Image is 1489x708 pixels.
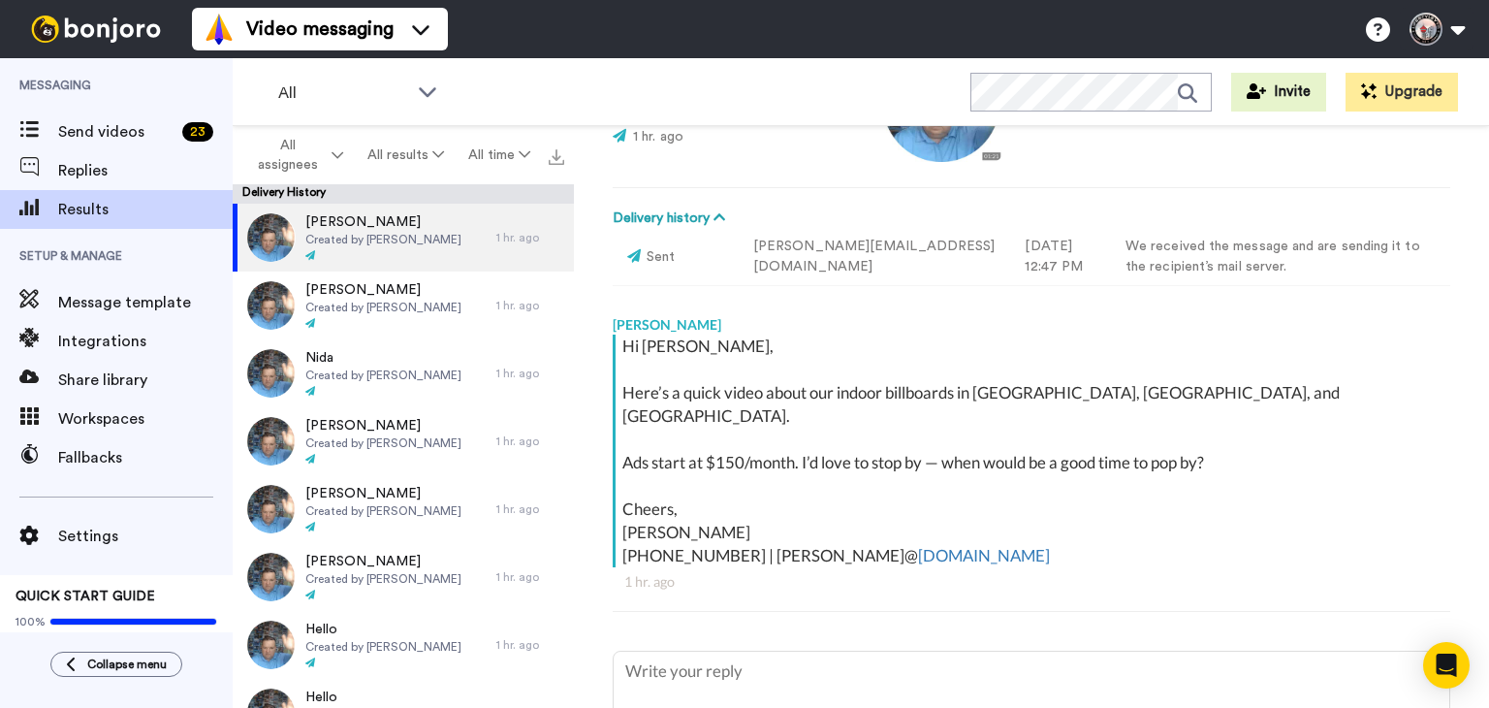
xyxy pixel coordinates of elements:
span: Send videos [58,120,174,144]
span: [PERSON_NAME] [305,280,461,300]
img: da1e7b19-34d6-43b0-b1a8-e3f12bcf8a97-thumb.jpg [247,621,296,669]
div: 1 hr. ago [496,230,564,245]
span: Share library [58,369,233,392]
a: [PERSON_NAME]Created by [PERSON_NAME]1 hr. ago [233,407,574,475]
span: Created by [PERSON_NAME] [305,503,461,519]
span: Results [58,198,233,221]
a: [DOMAIN_NAME] [918,545,1050,565]
img: a092da9c-61b9-4ff3-a2ce-7879bb599091-thumb.jpg [247,417,296,466]
a: NidaCreated by [PERSON_NAME]1 hr. ago [233,339,574,407]
div: Domain Overview [74,114,174,127]
td: Sent [613,229,739,286]
div: 1 hr. ago [496,501,564,517]
span: Nida [305,348,461,368]
span: [PERSON_NAME] [305,212,461,232]
span: All assignees [249,136,328,175]
div: 23 [182,122,213,142]
div: 1 hr. ago [496,434,564,449]
div: Delivery History [233,184,574,204]
div: v 4.0.25 [54,31,95,47]
span: Created by [PERSON_NAME] [305,435,461,451]
img: 1d342043-b533-48bf-b7dc-1344dbe32f84-thumb.jpg [247,281,296,330]
div: Domain: [DOMAIN_NAME] [50,50,213,66]
div: Keywords by Traffic [214,114,327,127]
time: [DATE] 12:47 PM [1025,240,1083,274]
img: export.svg [549,149,564,165]
span: 1 hr. ago [633,130,683,144]
img: 270afda0-aa0c-42ec-991d-bd49fd96ac58-thumb.jpg [247,213,296,262]
span: Collapse menu [87,657,167,672]
div: 1 hr. ago [624,572,1439,592]
a: HelloCreated by [PERSON_NAME]1 hr. ago [233,611,574,679]
img: logo_orange.svg [31,31,47,47]
span: Created by [PERSON_NAME] [305,368,461,383]
div: 1 hr. ago [496,569,564,585]
div: Open Intercom Messenger [1423,642,1470,689]
div: 1 hr. ago [496,637,564,653]
span: [PERSON_NAME] [305,484,461,503]
a: [PERSON_NAME]Created by [PERSON_NAME]1 hr. ago [233,543,574,611]
span: Hello [305,620,461,639]
img: bj-logo-header-white.svg [23,16,169,43]
div: Hi [PERSON_NAME], Here’s a quick video about our indoor billboards in [GEOGRAPHIC_DATA], [GEOGRAP... [622,335,1445,567]
button: Collapse menu [50,652,182,677]
span: Fallbacks [58,446,233,469]
span: [PERSON_NAME] [305,552,461,571]
div: 1 hr. ago [496,366,564,381]
img: 43e39e2d-07de-4d8f-96ec-547810a6ba2a-thumb.jpg [247,485,296,533]
span: Hello [305,688,461,707]
a: [PERSON_NAME]Created by [PERSON_NAME]1 hr. ago [233,475,574,543]
span: Video messaging [246,16,394,43]
span: 100% [16,614,46,629]
img: website_grey.svg [31,50,47,66]
a: [PERSON_NAME]Created by [PERSON_NAME]1 hr. ago [233,272,574,339]
img: 83dd54b1-8acd-4d75-b236-a997dfbc6360-thumb.jpg [247,553,296,601]
button: All time [457,138,543,173]
button: All assignees [237,128,355,182]
td: We received the message and are sending it to the recipient’s mail server. [1111,229,1450,286]
img: tab_keywords_by_traffic_grey.svg [193,113,208,128]
span: Replies [58,159,233,182]
button: Delivery history [613,208,731,229]
span: Created by [PERSON_NAME] [305,571,461,587]
div: 1 hr. ago [496,298,564,313]
span: Message template [58,291,233,314]
button: Upgrade [1346,73,1458,112]
span: Integrations [58,330,233,353]
span: Settings [58,525,233,548]
img: f08c7ad5-77bd-47a4-9ea3-ec562653084d-thumb.jpg [247,349,296,398]
img: tab_domain_overview_orange.svg [52,113,68,128]
button: All results [355,138,456,173]
button: Export all results that match these filters now. [543,141,570,170]
span: QUICK START GUIDE [16,590,155,603]
button: Invite [1231,73,1326,112]
td: [PERSON_NAME][EMAIL_ADDRESS][DOMAIN_NAME] [739,229,1010,286]
span: Created by [PERSON_NAME] [305,232,461,247]
span: [PERSON_NAME] [305,416,461,435]
span: All [278,81,408,105]
div: [PERSON_NAME] [613,306,1450,335]
span: Workspaces [58,407,233,431]
span: Created by [PERSON_NAME] [305,639,461,655]
span: Created by [PERSON_NAME] [305,300,461,315]
img: vm-color.svg [204,14,235,45]
a: [PERSON_NAME]Created by [PERSON_NAME]1 hr. ago [233,204,574,272]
